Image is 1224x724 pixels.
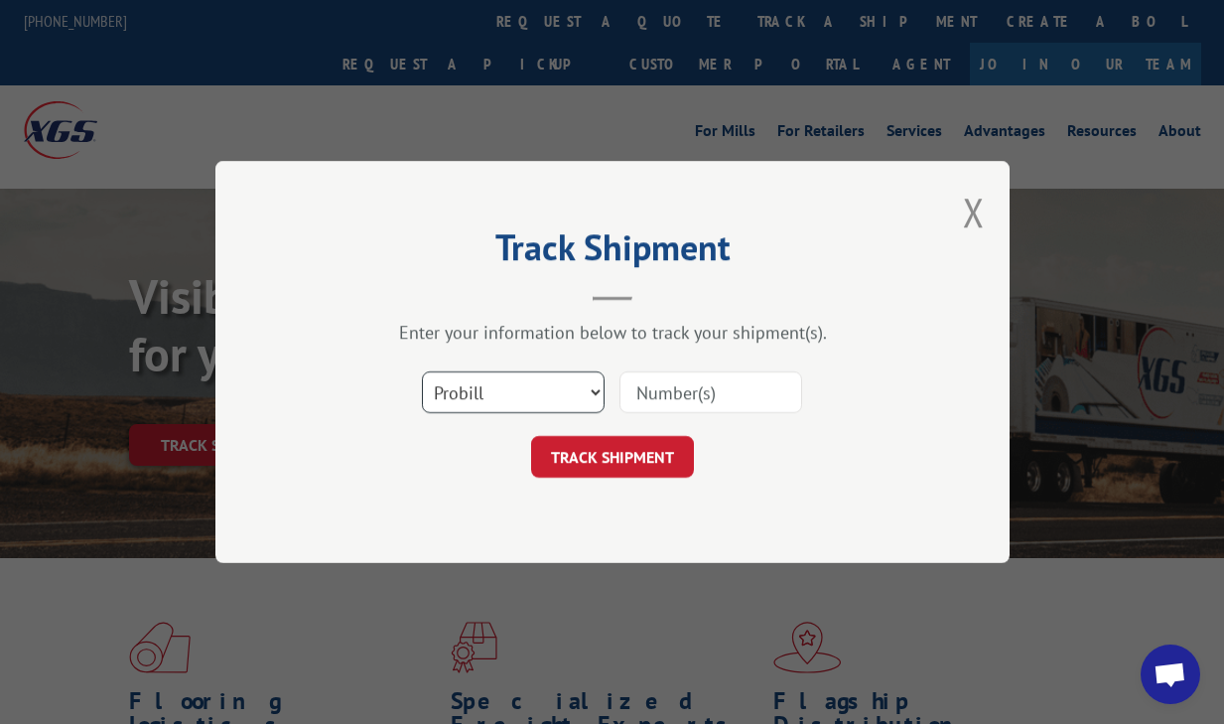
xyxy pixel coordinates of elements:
[1141,645,1200,704] div: Open chat
[315,321,910,344] div: Enter your information below to track your shipment(s).
[619,371,802,413] input: Number(s)
[531,436,694,478] button: TRACK SHIPMENT
[315,233,910,271] h2: Track Shipment
[963,186,985,238] button: Close modal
